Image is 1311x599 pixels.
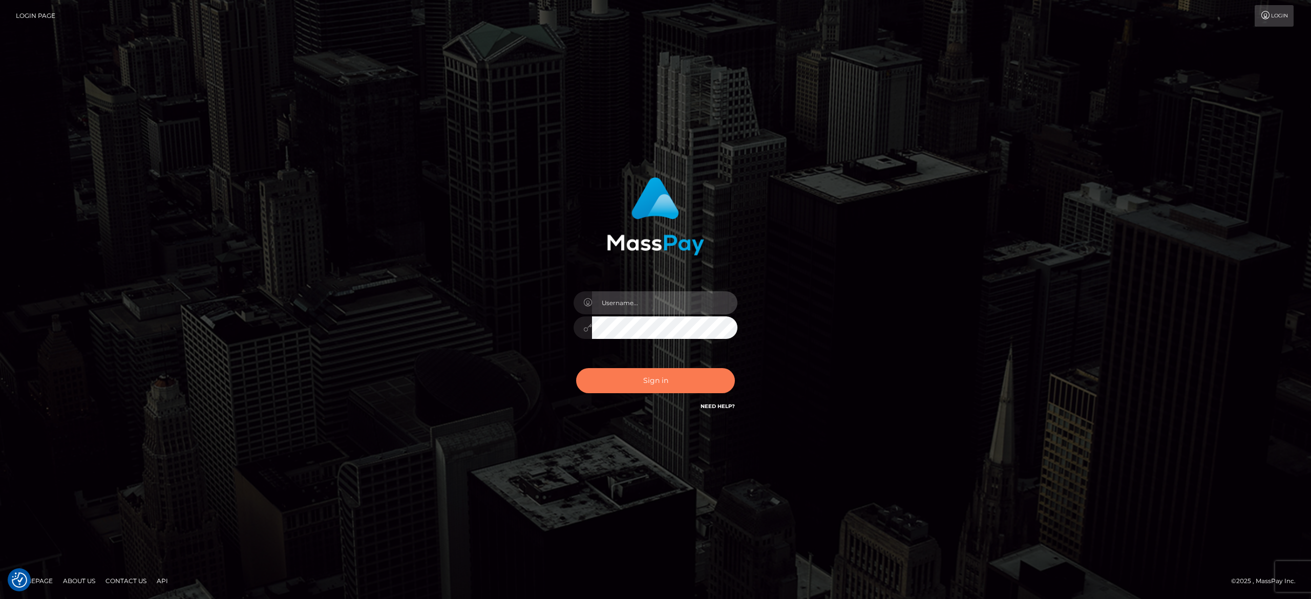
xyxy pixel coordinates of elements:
input: Username... [592,291,737,314]
a: Login Page [16,5,55,27]
img: MassPay Login [607,177,704,255]
a: Need Help? [701,403,735,410]
a: API [153,573,172,589]
button: Sign in [576,368,735,393]
button: Consent Preferences [12,572,27,588]
a: Contact Us [101,573,151,589]
a: Login [1255,5,1294,27]
a: Homepage [11,573,57,589]
div: © 2025 , MassPay Inc. [1231,575,1303,587]
img: Revisit consent button [12,572,27,588]
a: About Us [59,573,99,589]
